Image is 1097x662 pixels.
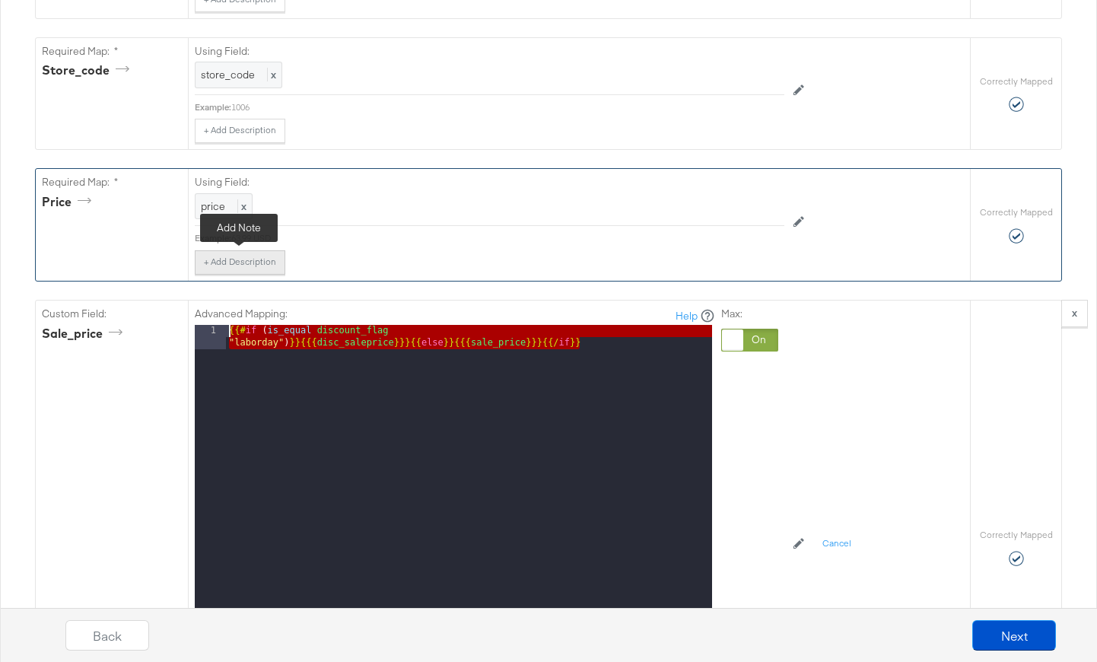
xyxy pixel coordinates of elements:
[195,119,285,143] button: + Add Description
[42,175,182,189] label: Required Map: *
[267,68,276,81] span: x
[676,309,698,323] a: Help
[980,75,1053,88] label: Correctly Mapped
[980,206,1053,218] label: Correctly Mapped
[195,250,285,275] button: + Add Description
[42,62,135,79] div: store_code
[231,101,784,113] div: 1006
[1072,306,1077,320] strong: x
[813,532,860,556] button: Cancel
[42,307,182,321] label: Custom Field:
[195,44,784,59] label: Using Field:
[65,620,149,651] button: Back
[195,307,288,321] label: Advanced Mapping:
[195,175,784,189] label: Using Field:
[42,44,182,59] label: Required Map: *
[42,193,97,211] div: price
[1061,300,1088,327] button: x
[237,199,246,213] span: x
[195,232,231,244] div: Example:
[721,307,778,321] label: Max:
[201,68,255,81] span: store_code
[195,101,231,113] div: Example:
[231,232,784,244] div: 63.99 USD
[42,325,128,342] div: sale_price
[195,325,226,349] div: 1
[972,620,1056,651] button: Next
[980,529,1053,541] label: Correctly Mapped
[201,199,225,213] span: price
